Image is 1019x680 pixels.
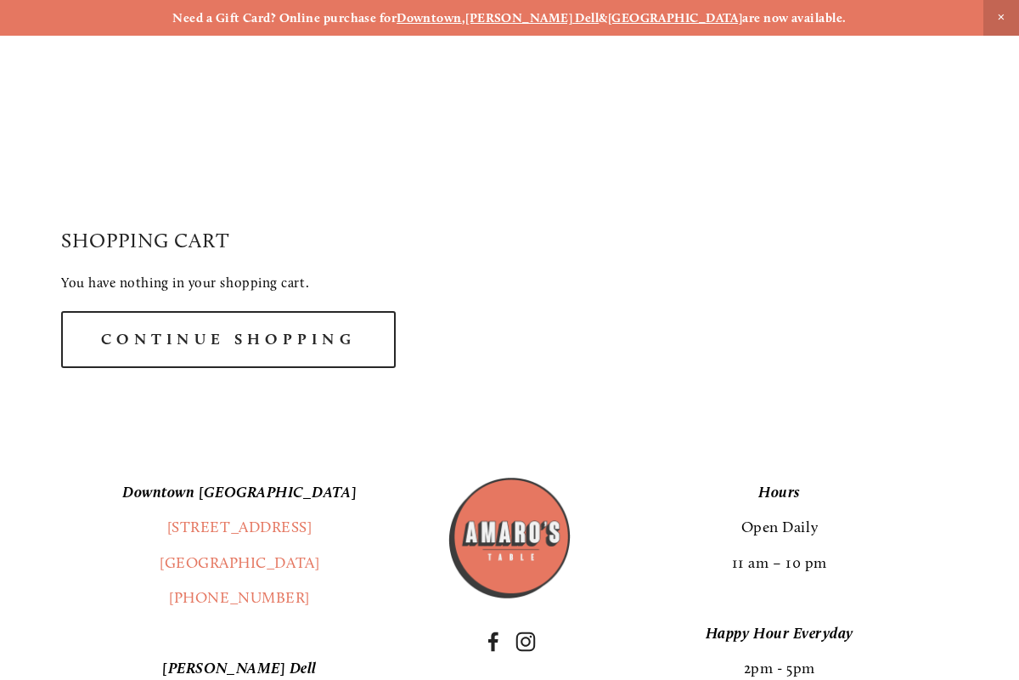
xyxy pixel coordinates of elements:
[447,475,572,601] img: Amaros_Logo.png
[397,10,462,25] a: Downtown
[515,632,536,652] a: Instagram
[599,10,607,25] strong: &
[601,475,958,581] p: Open Daily 11 am – 10 pm
[706,624,853,643] em: Happy Hour Everyday
[162,659,317,677] em: [PERSON_NAME] Dell
[122,483,357,501] em: Downtown [GEOGRAPHIC_DATA]
[167,518,312,536] a: [STREET_ADDRESS]
[61,274,958,292] p: You have nothing in your shopping cart.
[465,10,599,25] a: [PERSON_NAME] Dell
[742,10,846,25] strong: are now available.
[160,553,319,572] a: [GEOGRAPHIC_DATA]
[483,632,504,652] a: Facebook
[61,311,396,368] a: Continue Shopping
[169,588,310,607] a: [PHONE_NUMBER]
[462,10,465,25] strong: ,
[61,230,958,251] h2: Shopping Cart
[172,10,397,25] strong: Need a Gift Card? Online purchase for
[758,483,801,501] em: Hours
[608,10,743,25] a: [GEOGRAPHIC_DATA]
